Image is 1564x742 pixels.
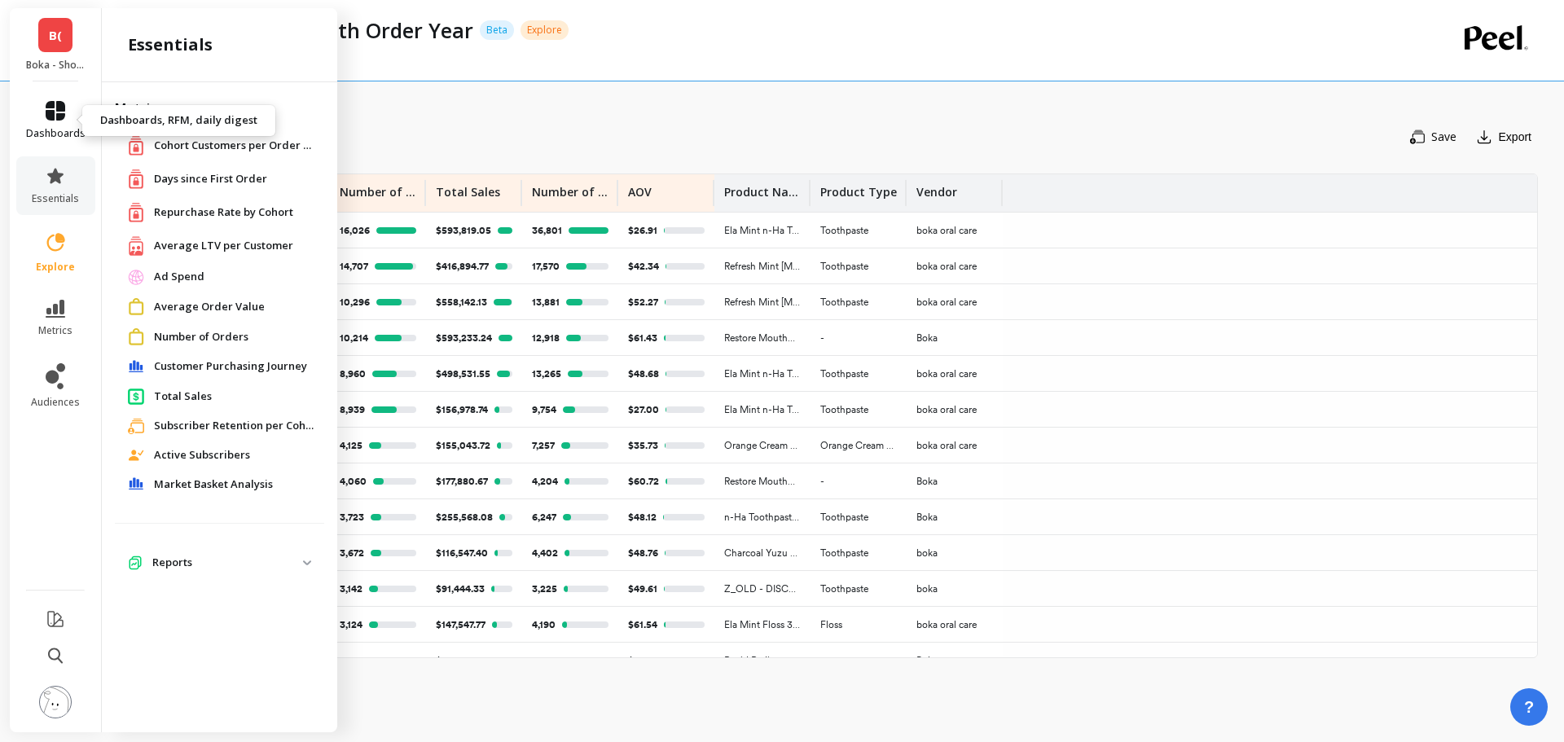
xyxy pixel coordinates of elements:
span: Save [1431,130,1456,144]
p: Ela Mint Floss 3-Pack [724,618,801,631]
p: $48.68 [628,367,659,380]
p: Orange Cream n-Ha Toothpaste [724,439,801,452]
p: Product Name [724,174,801,200]
p: $255,568.08 [436,511,493,524]
p: $48.76 [628,547,658,560]
p: Ela Mint n-Ha Toothpaste [724,224,801,237]
p: 7,257 [532,439,555,452]
p: boka oral care [916,618,980,631]
p: $35.73 [628,439,658,452]
p: $558,142.13 [436,296,487,309]
p: Reports [152,555,303,571]
p: 13,881 [532,296,560,309]
span: Active Subscribers [154,447,250,463]
p: $498,531.55 [436,367,490,380]
p: Total Sales [436,174,500,200]
p: Number of Customers [340,174,416,200]
p: - [820,331,824,345]
p: 6,247 [532,511,556,524]
img: profile picture [39,686,72,718]
p: Restore Mouthwash Tablets [724,331,801,345]
p: 36,801 [532,224,562,237]
p: 2,530 [340,654,366,667]
p: $52.27 [628,296,658,309]
p: Toothpaste [820,511,868,524]
p: 16,026 [340,224,370,237]
p: 4,190 [532,618,556,631]
p: 3,124 [340,618,362,631]
span: essentials [32,192,79,205]
img: navigation item icon [128,555,143,570]
img: navigation item icon [128,298,144,315]
img: navigation item icon [128,450,144,461]
p: boka oral care [916,403,980,416]
span: explore [36,261,75,274]
span: Days since First Order [154,171,267,187]
p: Beta [480,20,514,40]
p: Z_OLD - DISCO - Cherry Blossom Cream Limited Edition [MEDICAL_DATA] n-Ha Toothpaste [724,582,801,595]
p: 4,204 [532,475,558,488]
p: Toothpaste [820,260,868,273]
p: $335,916.50 [436,654,491,667]
p: $48.12 [628,511,657,524]
p: $61.43 [628,331,657,345]
span: Repurchase Rate by Cohort [154,204,293,221]
p: $60.72 [628,475,659,488]
p: boka oral care [916,260,980,273]
p: Boka [916,331,941,345]
p: Ela Mint n-Ha Toothpaste [724,367,801,380]
p: 4,402 [532,547,558,560]
img: navigation item icon [128,235,144,256]
p: Refresh Mint [MEDICAL_DATA]* n-Ha Toothpaste [724,296,801,309]
p: 3,142 [340,582,362,595]
img: navigation item icon [128,269,144,285]
p: 3,672 [340,547,364,560]
p: $416,894.77 [436,260,489,273]
p: Boka [916,654,941,667]
p: $61.54 [628,618,657,631]
p: $593,233.24 [436,331,492,345]
p: Boka [916,475,941,488]
p: n-Ha Toothpaste 3-Pack [724,511,801,524]
span: Subscriber Retention per Cohort [154,418,317,434]
p: $26.91 [628,224,657,237]
p: Toothpaste [820,224,868,237]
p: $177,880.67 [436,475,488,488]
span: Cohort Customers per Order Count [154,138,317,154]
p: $49.61 [628,582,657,595]
img: navigation item icon [128,388,144,405]
p: boka oral care [916,367,980,380]
p: - [820,654,824,667]
p: $42.34 [628,260,659,273]
p: boka oral care [916,439,980,452]
p: 8,960 [340,367,366,380]
p: - [820,475,824,488]
span: Average Order Value [154,299,265,315]
p: 2,624 [532,654,557,667]
img: navigation item icon [128,169,144,189]
button: Export [1470,124,1538,150]
h2: essentials [128,33,213,56]
img: navigation item icon [128,135,144,156]
p: boka [916,547,941,560]
p: Number of Orders [532,174,608,200]
p: 9,754 [532,403,556,416]
img: navigation item icon [128,328,144,345]
p: 4,060 [340,475,367,488]
p: $95.70 [628,654,659,667]
p: Product Type [820,174,897,200]
img: navigation item icon [128,477,144,490]
p: 3,225 [532,582,557,595]
p: 14,707 [340,260,368,273]
p: $155,043.72 [436,439,490,452]
p: boka oral care [916,224,980,237]
p: Refresh Mint [MEDICAL_DATA]* n-Ha Toothpaste [724,260,801,273]
span: Ad Spend [154,269,204,285]
p: 3,723 [340,511,364,524]
p: $27.00 [628,403,659,416]
img: navigation item icon [128,418,144,434]
span: dashboards [26,127,86,140]
span: Total Sales [154,389,212,405]
button: ? [1510,688,1548,726]
p: 17,570 [532,260,560,273]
